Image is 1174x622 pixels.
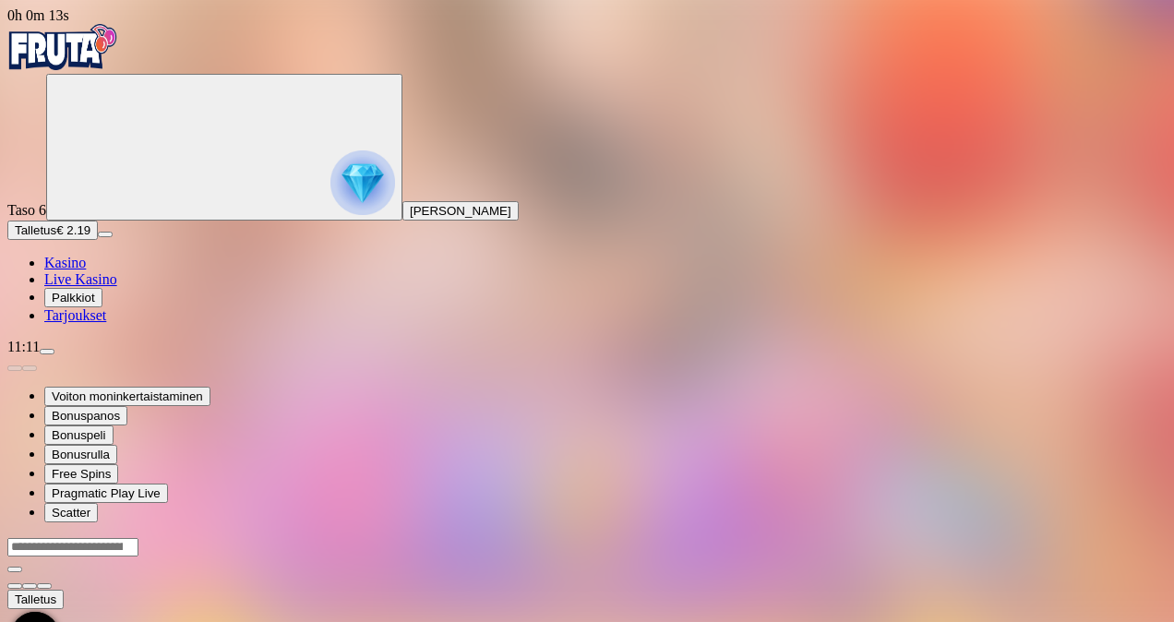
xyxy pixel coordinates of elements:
a: Fruta [7,57,118,73]
button: fullscreen icon [37,583,52,589]
a: Tarjoukset [44,307,106,323]
button: Talletusplus icon€ 2.19 [7,221,98,240]
span: Talletus [15,592,56,606]
img: Fruta [7,24,118,70]
button: prev slide [7,365,22,371]
button: Bonuspeli [44,425,114,445]
span: Scatter [52,506,90,520]
span: € 2.19 [56,223,90,237]
span: Bonusrulla [52,448,110,461]
button: play icon [7,567,22,572]
button: Bonusrulla [44,445,117,464]
input: Search [7,538,138,556]
button: [PERSON_NAME] [402,201,519,221]
button: menu [98,232,113,237]
button: next slide [22,365,37,371]
nav: Primary [7,24,1167,324]
button: Scatter [44,503,98,522]
button: Pragmatic Play Live [44,484,168,503]
button: Palkkiot [44,288,102,307]
span: user session time [7,7,69,23]
span: Bonuspanos [52,409,120,423]
span: Free Spins [52,467,111,481]
span: Talletus [15,223,56,237]
nav: Main menu [7,255,1167,324]
a: Live Kasino [44,271,117,287]
button: close icon [7,583,22,589]
button: Free Spins [44,464,118,484]
span: [PERSON_NAME] [410,204,511,218]
button: menu [40,349,54,354]
button: Bonuspanos [44,406,127,425]
span: Palkkiot [52,291,95,305]
span: Voiton moninkertaistaminen [52,389,203,403]
a: Kasino [44,255,86,270]
span: Pragmatic Play Live [52,486,161,500]
button: Voiton moninkertaistaminen [44,387,210,406]
img: reward progress [330,150,395,215]
span: Taso 6 [7,202,46,218]
span: 11:11 [7,339,40,354]
button: Talletus [7,590,64,609]
button: reward progress [46,74,402,221]
button: chevron-down icon [22,583,37,589]
span: Bonuspeli [52,428,106,442]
